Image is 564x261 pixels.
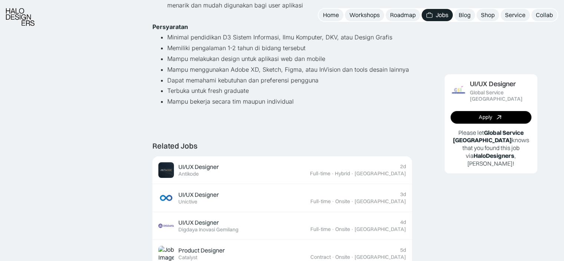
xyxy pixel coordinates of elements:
div: Shop [481,11,495,19]
a: Blog [454,9,475,21]
div: [GEOGRAPHIC_DATA] [354,254,406,260]
div: UI/UX Designer [178,163,219,171]
div: · [332,226,334,232]
li: Mampu menggunakan Adobe XD, Sketch, Figma, atau InVision dan tools desain lainnya [167,64,412,75]
div: 5d [400,247,406,253]
div: Collab [536,11,553,19]
img: Job Image [158,218,174,234]
a: Roadmap [386,9,420,21]
div: Antikode [178,171,199,177]
div: · [331,170,334,177]
li: Dapat memahami kebutuhan dan preferensi pengguna [167,75,412,86]
div: 4d [400,219,406,225]
img: Job Image [158,190,174,206]
div: · [351,198,354,205]
div: Unictive [178,199,197,205]
a: Job ImageUI/UX DesignerDigdaya Inovasi Gemilang4dFull-time·Onsite·[GEOGRAPHIC_DATA] [152,212,412,240]
p: Please let knows that you found this job via , [PERSON_NAME]! [451,128,531,167]
a: Job ImageUI/UX DesignerAntikode2dFull-time·Hybrid·[GEOGRAPHIC_DATA] [152,156,412,184]
div: Onsite [335,226,350,232]
div: Onsite [335,198,350,205]
div: UI/UX Designer [178,219,219,226]
div: Home [323,11,339,19]
img: Job Image [451,83,466,99]
a: Workshops [345,9,384,21]
div: · [351,170,354,177]
div: Onsite [335,254,350,260]
b: HaloDesigners [474,152,514,159]
div: [GEOGRAPHIC_DATA] [354,226,406,232]
div: Full-time [310,170,330,177]
div: Related Jobs [152,141,197,150]
a: Jobs [422,9,453,21]
div: · [351,226,354,232]
div: Full-time [310,226,331,232]
li: Minimal pendidikan D3 Sistem Informasi, Ilmu Komputer, DKV, atau Design Grafis [167,32,412,43]
a: Job ImageUI/UX DesignerUnictive3dFull-time·Onsite·[GEOGRAPHIC_DATA] [152,184,412,212]
div: UI/UX Designer [178,191,219,199]
strong: Persyaratan [152,23,188,30]
div: Product Designer [178,247,225,254]
div: Roadmap [390,11,416,19]
div: Workshops [349,11,380,19]
div: Global Service [GEOGRAPHIC_DATA] [470,89,531,102]
img: Job Image [158,162,174,178]
li: Memiliki pengalaman 1-2 tahun di bidang tersebut [167,43,412,53]
div: UI/UX Designer [470,80,516,88]
div: [GEOGRAPHIC_DATA] [354,170,406,177]
p: ‍ [152,107,412,118]
div: [GEOGRAPHIC_DATA] [354,198,406,205]
p: ‍ [152,11,412,22]
div: 2d [400,163,406,170]
div: · [351,254,354,260]
a: Collab [531,9,557,21]
div: Service [505,11,525,19]
a: Shop [476,9,499,21]
div: · [332,254,334,260]
div: Contract [310,254,331,260]
li: Mampu melakukan design untuk aplikasi web dan mobile [167,53,412,64]
a: Apply [451,111,531,123]
div: Jobs [436,11,448,19]
b: Global Service [GEOGRAPHIC_DATA] [453,128,524,144]
a: Service [501,9,530,21]
div: Apply [479,114,492,120]
a: Home [319,9,343,21]
div: Hybrid [335,170,350,177]
div: Blog [459,11,471,19]
div: Digdaya Inovasi Gemilang [178,226,238,233]
div: Full-time [310,198,331,205]
li: Terbuka untuk fresh graduate [167,85,412,96]
li: Mampu bekerja secara tim maupun individual [167,96,412,107]
div: Catalyst [178,254,197,261]
div: 3d [400,191,406,198]
div: · [332,198,334,205]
